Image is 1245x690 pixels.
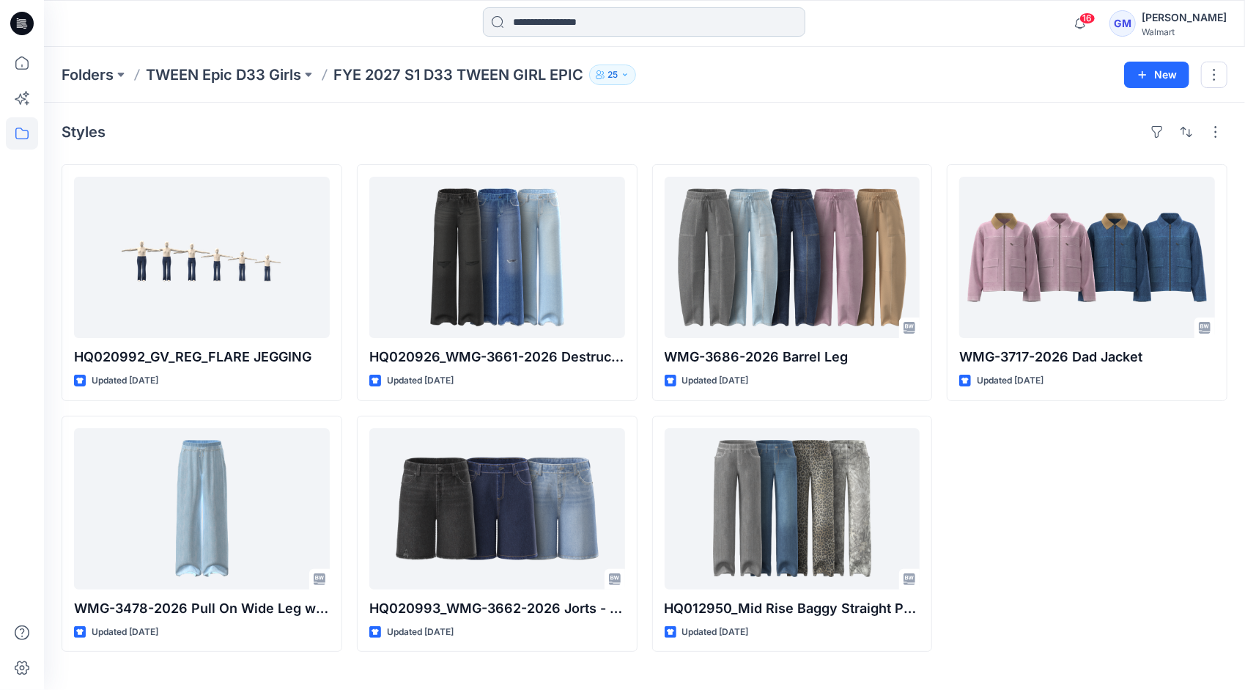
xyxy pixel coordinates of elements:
a: HQ020926_WMG-3661-2026 Destructed Wide Leg [369,177,625,338]
p: WMG-3717-2026 Dad Jacket [959,347,1215,367]
p: WMG-3478-2026 Pull On Wide Leg w Boxer n Side Stripe [74,598,330,619]
p: HQ020993_WMG-3662-2026 Jorts - Inseam 6.5 [369,598,625,619]
div: Walmart [1142,26,1227,37]
p: Updated [DATE] [977,373,1043,389]
a: HQ012950_Mid Rise Baggy Straight Pant [665,428,920,590]
p: Updated [DATE] [682,373,749,389]
p: HQ020926_WMG-3661-2026 Destructed Wide Leg [369,347,625,367]
span: 16 [1079,12,1096,24]
p: Updated [DATE] [92,625,158,640]
a: Folders [62,65,114,85]
p: FYE 2027 S1 D33 TWEEN GIRL EPIC [333,65,583,85]
p: Updated [DATE] [682,625,749,640]
a: HQ020992_GV_REG_FLARE JEGGING [74,177,330,338]
p: HQ012950_Mid Rise Baggy Straight Pant [665,598,920,619]
p: WMG-3686-2026 Barrel Leg [665,347,920,367]
a: HQ020993_WMG-3662-2026 Jorts - Inseam 6.5 [369,428,625,590]
a: WMG-3717-2026 Dad Jacket [959,177,1215,338]
div: GM [1109,10,1136,37]
p: 25 [607,67,618,83]
a: WMG-3686-2026 Barrel Leg [665,177,920,338]
p: Updated [DATE] [387,373,454,389]
button: New [1124,62,1189,88]
p: Updated [DATE] [387,625,454,640]
h4: Styles [62,123,106,141]
div: [PERSON_NAME] [1142,9,1227,26]
a: TWEEN Epic D33 Girls [146,65,301,85]
p: HQ020992_GV_REG_FLARE JEGGING [74,347,330,367]
button: 25 [589,65,636,85]
p: Updated [DATE] [92,373,158,389]
a: WMG-3478-2026 Pull On Wide Leg w Boxer n Side Stripe [74,428,330,590]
